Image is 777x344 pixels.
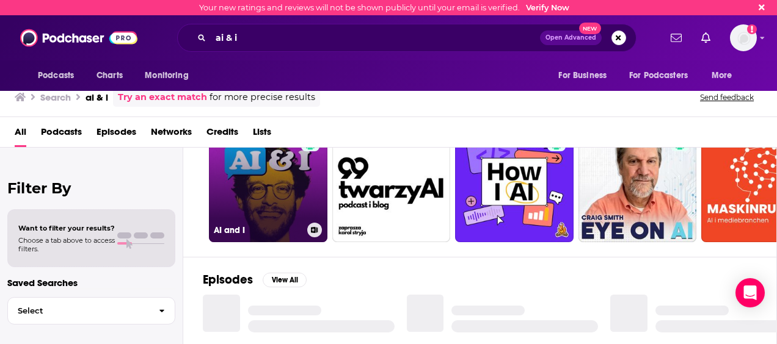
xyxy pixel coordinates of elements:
button: open menu [621,64,706,87]
a: Lists [253,122,271,147]
a: Try an exact match [118,90,207,104]
a: Show notifications dropdown [666,27,687,48]
a: 48 [332,124,451,242]
h3: Search [40,91,71,103]
span: Charts [97,67,123,84]
div: Your new ratings and reviews will not be shown publicly until your email is verified. [199,3,569,12]
span: Logged in as sstevens [730,24,757,51]
h2: Filter By [7,179,175,197]
a: Episodes [97,122,136,147]
a: 59AI and I [209,124,327,242]
a: Credits [206,122,238,147]
button: Show profile menu [730,24,757,51]
button: open menu [703,64,748,87]
button: Send feedback [696,92,757,102]
img: User Profile [730,24,757,51]
p: Saved Searches [7,277,175,288]
span: Monitoring [145,67,188,84]
button: Open AdvancedNew [540,30,602,45]
a: 61 [578,124,697,242]
h3: ai & i [86,91,108,103]
div: Open Intercom Messenger [735,278,765,307]
a: Show notifications dropdown [696,27,715,48]
button: Select [7,297,175,324]
h2: Episodes [203,272,253,287]
img: Podchaser - Follow, Share and Rate Podcasts [20,26,137,49]
a: Charts [89,64,130,87]
a: All [15,122,26,147]
h3: AI and I [214,225,302,235]
button: View All [263,273,307,287]
span: For Podcasters [629,67,688,84]
a: Podcasts [41,122,82,147]
span: New [579,23,601,34]
button: open menu [29,64,90,87]
span: for more precise results [210,90,315,104]
a: Networks [151,122,192,147]
input: Search podcasts, credits, & more... [211,28,540,48]
span: Open Advanced [545,35,596,41]
a: 64 [455,124,574,242]
div: Search podcasts, credits, & more... [177,24,637,52]
span: Podcasts [38,67,74,84]
span: More [712,67,732,84]
a: Verify Now [526,3,569,12]
svg: Email not verified [747,24,757,34]
span: Choose a tab above to access filters. [18,236,115,253]
button: open menu [136,64,204,87]
span: For Business [558,67,607,84]
span: Want to filter your results? [18,224,115,232]
button: open menu [550,64,622,87]
span: Select [8,307,149,315]
a: EpisodesView All [203,272,307,287]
